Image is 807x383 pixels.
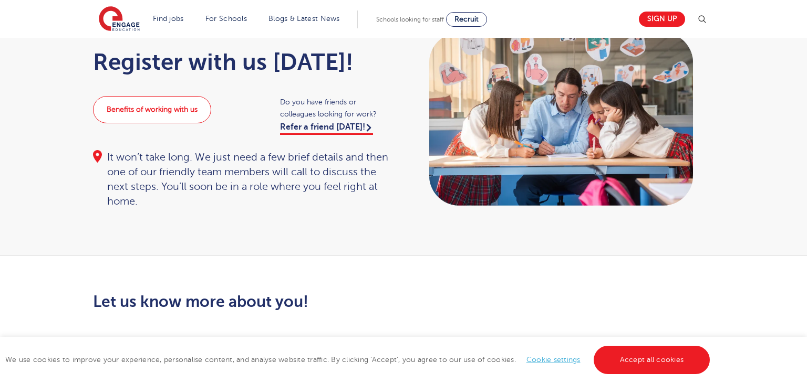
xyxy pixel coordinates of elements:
span: Do you have friends or colleagues looking for work? [280,96,393,120]
a: Sign up [639,12,685,27]
span: Recruit [454,15,479,23]
span: Schools looking for staff [376,16,444,23]
a: Cookie settings [526,356,581,364]
a: Blogs & Latest News [268,15,340,23]
img: Engage Education [99,6,140,33]
a: Accept all cookies [594,346,710,374]
a: Find jobs [153,15,184,23]
div: It won’t take long. We just need a few brief details and then one of our friendly team members wi... [93,150,394,209]
a: Refer a friend [DATE]! [280,122,373,135]
a: Recruit [446,12,487,27]
h1: Register with us [DATE]! [93,49,394,75]
a: For Schools [205,15,247,23]
a: Benefits of working with us [93,96,211,123]
span: We use cookies to improve your experience, personalise content, and analyse website traffic. By c... [5,356,712,364]
h2: Let us know more about you! [93,293,502,311]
